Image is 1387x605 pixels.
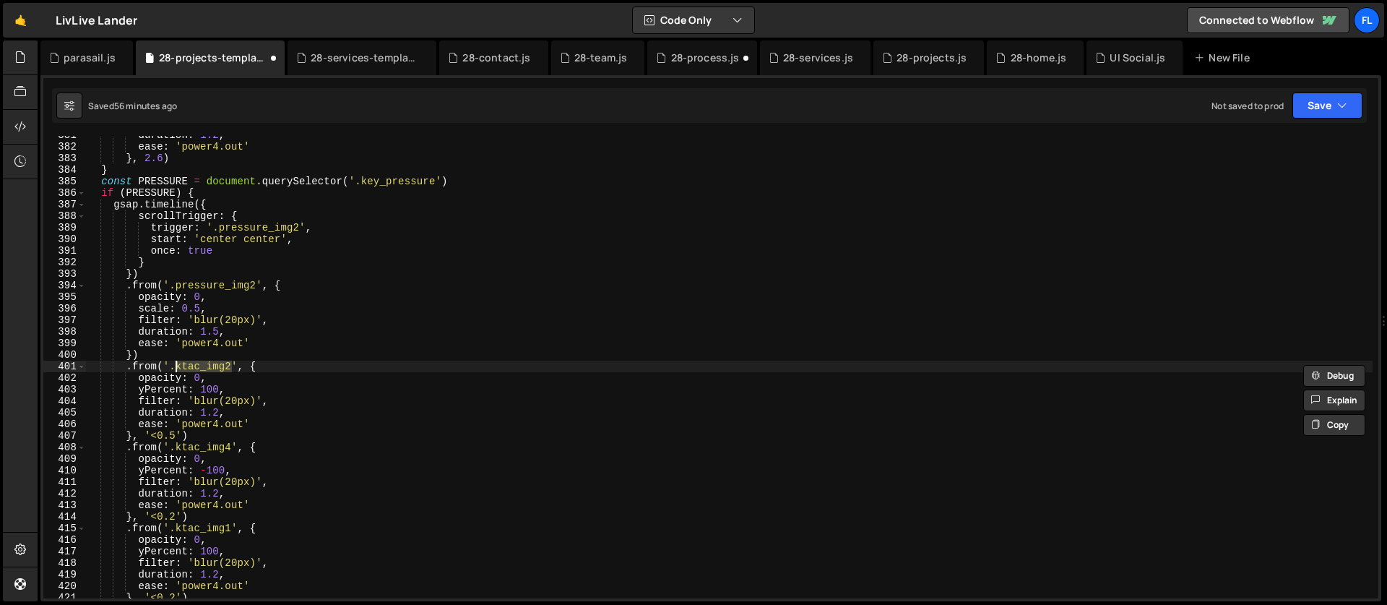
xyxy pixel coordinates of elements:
[43,291,86,303] div: 395
[43,372,86,384] div: 402
[896,51,967,65] div: 28-projects.js
[311,51,419,65] div: 28-services-template.js
[43,187,86,199] div: 386
[43,499,86,511] div: 413
[43,176,86,187] div: 385
[1303,390,1365,411] button: Explain
[43,419,86,430] div: 406
[1187,7,1349,33] a: Connected to Webflow
[633,7,754,33] button: Code Only
[43,465,86,476] div: 410
[43,557,86,569] div: 418
[43,442,86,453] div: 408
[574,51,628,65] div: 28-team.js
[43,153,86,164] div: 383
[1194,51,1255,65] div: New File
[88,100,177,112] div: Saved
[43,361,86,372] div: 401
[43,222,86,233] div: 389
[1110,51,1165,65] div: UI Social.js
[671,51,740,65] div: 28-process.js
[43,384,86,395] div: 403
[43,476,86,488] div: 411
[1303,414,1365,436] button: Copy
[43,407,86,419] div: 405
[43,303,86,314] div: 396
[43,338,86,349] div: 399
[43,199,86,210] div: 387
[43,314,86,326] div: 397
[159,51,267,65] div: 28-projects-template.js
[114,100,177,112] div: 56 minutes ago
[43,349,86,361] div: 400
[43,511,86,523] div: 414
[43,453,86,465] div: 409
[462,51,530,65] div: 28-contact.js
[1211,100,1284,112] div: Not saved to prod
[783,51,853,65] div: 28-services.js
[43,580,86,592] div: 420
[43,141,86,153] div: 382
[43,233,86,245] div: 390
[1354,7,1380,33] a: Fl
[43,534,86,546] div: 416
[3,3,38,38] a: 🤙
[43,164,86,176] div: 384
[43,280,86,291] div: 394
[43,245,86,257] div: 391
[1303,365,1365,387] button: Debug
[43,257,86,268] div: 392
[43,546,86,557] div: 417
[43,523,86,534] div: 415
[43,210,86,222] div: 388
[43,395,86,407] div: 404
[43,268,86,280] div: 393
[43,569,86,580] div: 419
[43,326,86,338] div: 398
[1292,93,1362,119] button: Save
[64,51,116,65] div: parasail.js
[43,488,86,499] div: 412
[56,12,137,29] div: LivLive Lander
[43,430,86,442] div: 407
[1011,51,1067,65] div: 28-home.js
[43,592,86,604] div: 421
